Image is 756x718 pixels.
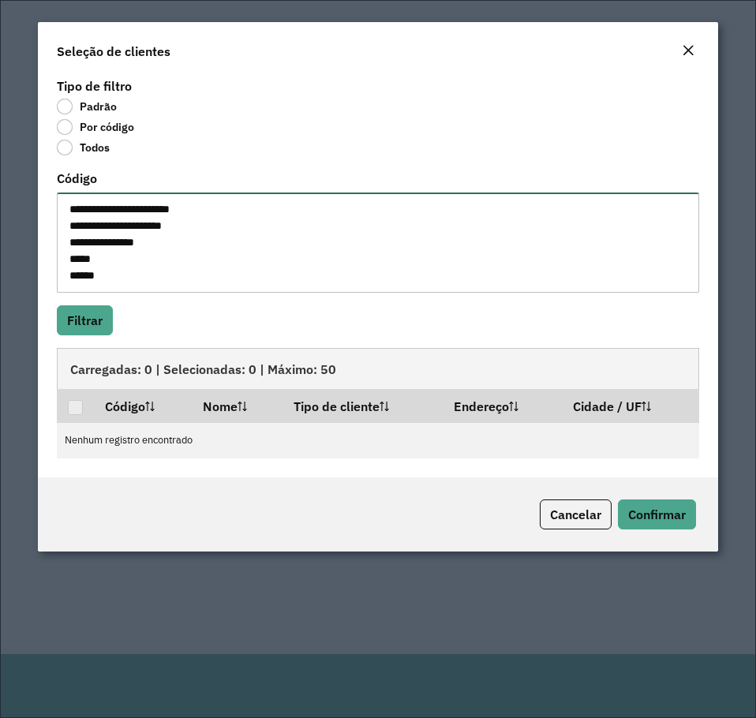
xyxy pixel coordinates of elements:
[57,119,134,135] label: Por código
[57,99,117,114] label: Padrão
[677,41,699,62] button: Close
[57,169,97,188] label: Código
[628,507,686,522] span: Confirmar
[540,499,612,529] button: Cancelar
[550,507,601,522] span: Cancelar
[57,305,113,335] button: Filtrar
[57,42,170,61] h4: Seleção de clientes
[192,389,283,422] th: Nome
[618,499,696,529] button: Confirmar
[57,423,699,458] td: Nenhum registro encontrado
[57,77,132,95] label: Tipo de filtro
[57,348,699,389] div: Carregadas: 0 | Selecionadas: 0 | Máximo: 50
[94,389,192,422] th: Código
[283,389,443,422] th: Tipo de cliente
[562,389,699,422] th: Cidade / UF
[57,140,110,155] label: Todos
[682,44,694,57] em: Fechar
[443,389,562,422] th: Endereço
